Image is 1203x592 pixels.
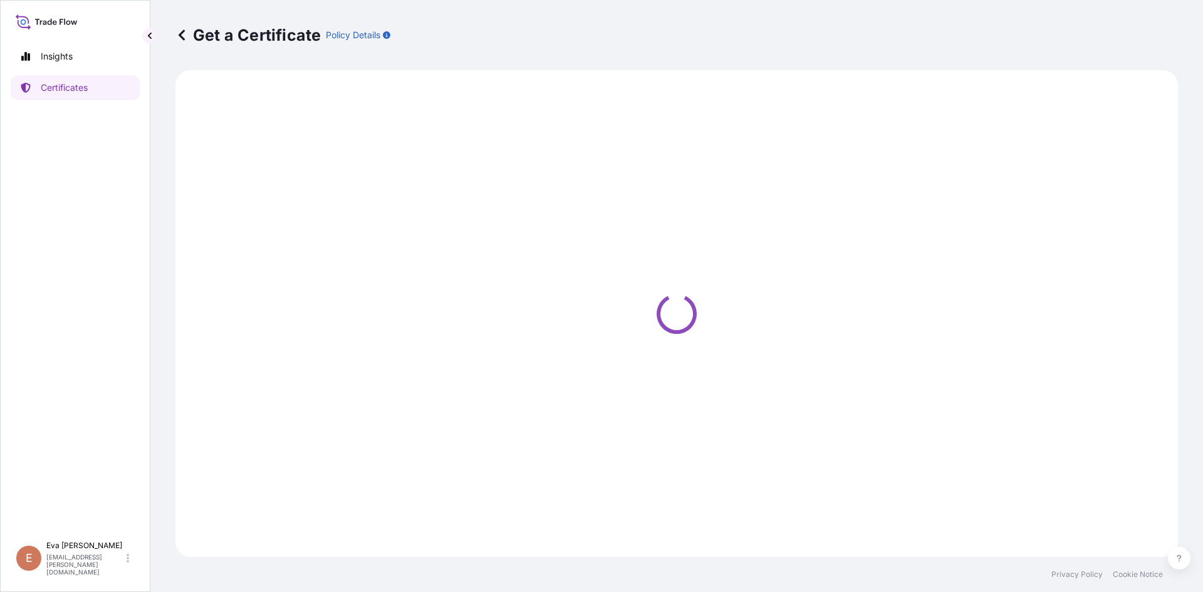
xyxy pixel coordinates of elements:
a: Certificates [11,75,140,100]
a: Cookie Notice [1113,569,1163,579]
a: Privacy Policy [1051,569,1103,579]
p: Eva [PERSON_NAME] [46,541,124,551]
p: Certificates [41,81,88,94]
span: E [26,552,33,564]
p: Insights [41,50,73,63]
a: Insights [11,44,140,69]
p: Policy Details [326,29,380,41]
div: Loading [183,78,1170,549]
p: Get a Certificate [175,25,321,45]
p: [EMAIL_ADDRESS][PERSON_NAME][DOMAIN_NAME] [46,553,124,576]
